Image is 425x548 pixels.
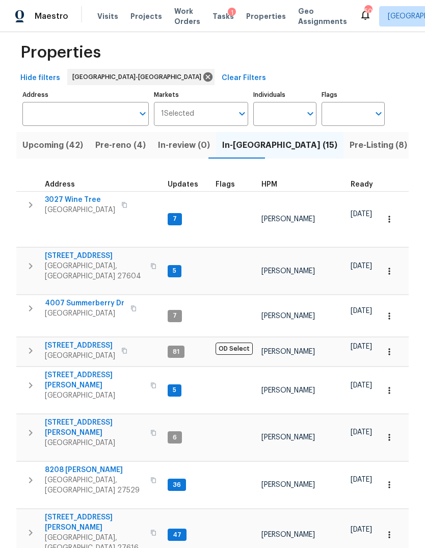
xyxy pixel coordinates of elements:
[22,92,149,98] label: Address
[20,72,60,85] span: Hide filters
[351,429,372,436] span: [DATE]
[351,526,372,533] span: [DATE]
[351,343,372,350] span: [DATE]
[45,341,115,351] span: [STREET_ADDRESS]
[253,92,316,98] label: Individuals
[261,216,315,223] span: [PERSON_NAME]
[228,8,236,18] div: 1
[22,138,83,152] span: Upcoming (42)
[35,11,68,21] span: Maestro
[174,6,200,27] span: Work Orders
[158,138,210,152] span: In-review (0)
[45,205,115,215] span: [GEOGRAPHIC_DATA]
[45,475,144,495] span: [GEOGRAPHIC_DATA], [GEOGRAPHIC_DATA] 27529
[261,434,315,441] span: [PERSON_NAME]
[72,72,205,82] span: [GEOGRAPHIC_DATA]-[GEOGRAPHIC_DATA]
[45,438,144,448] span: [GEOGRAPHIC_DATA]
[351,263,372,270] span: [DATE]
[216,343,253,355] span: OD Select
[218,69,270,88] button: Clear Filters
[350,138,407,152] span: Pre-Listing (8)
[45,298,124,308] span: 4007 Summerberry Dr
[169,348,183,356] span: 81
[169,433,181,442] span: 6
[95,138,146,152] span: Pre-reno (4)
[261,312,315,320] span: [PERSON_NAME]
[169,215,181,223] span: 7
[136,107,150,121] button: Open
[261,348,315,355] span: [PERSON_NAME]
[16,69,64,88] button: Hide filters
[154,92,249,98] label: Markets
[45,370,144,390] span: [STREET_ADDRESS][PERSON_NAME]
[169,386,180,395] span: 5
[161,110,194,118] span: 1 Selected
[169,267,180,275] span: 5
[364,6,371,16] div: 50
[351,382,372,389] span: [DATE]
[169,481,185,489] span: 36
[351,181,382,188] div: Earliest renovation start date (first business day after COE or Checkout)
[45,465,144,475] span: 8208 [PERSON_NAME]
[97,11,118,21] span: Visits
[45,195,115,205] span: 3027 Wine Tree
[216,181,235,188] span: Flags
[351,476,372,483] span: [DATE]
[45,251,144,261] span: [STREET_ADDRESS]
[169,311,181,320] span: 7
[298,6,347,27] span: Geo Assignments
[261,531,315,538] span: [PERSON_NAME]
[222,138,337,152] span: In-[GEOGRAPHIC_DATA] (15)
[261,387,315,394] span: [PERSON_NAME]
[45,351,115,361] span: [GEOGRAPHIC_DATA]
[351,211,372,218] span: [DATE]
[213,13,234,20] span: Tasks
[45,390,144,401] span: [GEOGRAPHIC_DATA]
[261,268,315,275] span: [PERSON_NAME]
[45,181,75,188] span: Address
[67,69,215,85] div: [GEOGRAPHIC_DATA]-[GEOGRAPHIC_DATA]
[351,181,373,188] span: Ready
[130,11,162,21] span: Projects
[45,308,124,319] span: [GEOGRAPHIC_DATA]
[351,307,372,315] span: [DATE]
[303,107,317,121] button: Open
[169,531,185,539] span: 47
[246,11,286,21] span: Properties
[168,181,198,188] span: Updates
[45,512,144,533] span: [STREET_ADDRESS][PERSON_NAME]
[45,261,144,281] span: [GEOGRAPHIC_DATA], [GEOGRAPHIC_DATA] 27604
[371,107,386,121] button: Open
[20,47,101,58] span: Properties
[322,92,385,98] label: Flags
[235,107,249,121] button: Open
[261,181,277,188] span: HPM
[261,481,315,488] span: [PERSON_NAME]
[45,417,144,438] span: [STREET_ADDRESS][PERSON_NAME]
[222,72,266,85] span: Clear Filters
